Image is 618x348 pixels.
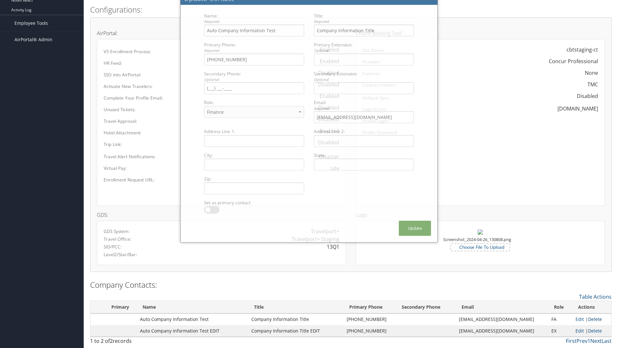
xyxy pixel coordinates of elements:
label: State: [311,152,417,159]
td: [EMAIL_ADDRESS][DOMAIN_NAME] [456,325,548,337]
button: Update [399,221,431,236]
label: Complete Your Profile Email: [104,95,163,101]
div: Optional [314,77,414,82]
a: Prev [576,337,587,344]
th: Email [456,301,548,314]
div: Required [314,19,414,24]
span: AirPortal® Admin [14,32,52,48]
td: Auto Company Information Test [137,314,248,325]
label: Primary Extension: [311,42,417,53]
div: cbtstaging-ct [566,46,598,53]
div: Concur Professional [549,57,598,65]
label: GDS System: [104,228,130,235]
td: EX [548,325,572,337]
label: Primary Phone: [201,42,307,53]
label: Travel Approval: [104,118,137,124]
td: Company Information Title EDIT [248,325,343,337]
label: Trip Link: [104,141,122,148]
div: Disabled [570,92,598,100]
div: Optional [204,77,304,82]
a: Next [590,337,602,344]
div: Optional [314,48,414,53]
div: [DOMAIN_NAME] [557,105,598,112]
label: Set as primary contact [201,199,307,206]
td: [EMAIL_ADDRESS][DOMAIN_NAME] [456,314,548,325]
label: Unused Tickets: [104,106,136,113]
div: TMC [587,81,598,88]
label: HR Feed: [104,60,122,66]
td: [PHONE_NUMBER] [343,325,396,337]
label: Choose File To Upload [451,244,510,250]
small: Screenshot_2024-04-26_130808.png [443,237,511,249]
div: 13Q1 [327,243,339,251]
th: Actions [572,301,611,314]
span: 2 [110,337,113,344]
label: SSO into AirPortal: [104,72,141,78]
a: Table Actions [579,293,612,300]
div: None [585,69,598,77]
td: [PHONE_NUMBER] [343,314,396,325]
label: Email: [311,99,417,111]
label: V3 Enrollment Process: [104,48,151,55]
label: Virtual Pay: [104,165,127,171]
label: Travel Office: [104,236,131,242]
label: Name: [201,13,307,24]
th: Role [548,301,572,314]
div: Required [314,106,414,111]
span: Employee Tools [14,15,48,31]
h4: AirPortal: [97,31,346,36]
a: Delete [588,316,602,322]
a: Edit [576,328,584,334]
h4: Logo: [356,212,605,217]
div: 1 to 2 of records [90,337,213,348]
td: FA [548,314,572,325]
label: Zip: [201,176,307,182]
a: Last [602,337,612,344]
td: | [572,314,611,325]
label: SID/PCC: [104,244,122,250]
td: Auto Company Information Test EDIT [137,325,248,337]
label: Title: [311,13,417,24]
input: (___) ___-____ [204,82,304,94]
a: First [566,337,576,344]
th: Secondary Phone [396,301,456,314]
div: Required [204,48,304,53]
th: Title [248,301,343,314]
td: Company Information Title [248,314,343,325]
label: Role: [201,99,307,106]
h2: Company Contacts: [90,279,612,290]
label: Hotel Attachment: [104,130,142,136]
div: Required [204,19,304,24]
label: City: [201,152,307,159]
label: Activate New Travelers: [104,83,153,90]
a: Delete [588,328,602,334]
label: Secondary Phone: [201,71,307,82]
th: Primary [104,301,137,314]
a: 1 [587,337,590,344]
label: Travel Alert Notifications: [104,153,155,160]
th: Name [137,301,248,314]
a: Edit [576,316,584,322]
th: Primary Phone [343,301,396,314]
label: Secondary Extension: [311,71,417,82]
label: Enrollment Request URL: [104,177,154,183]
label: Address Line 1: [201,128,307,135]
input: (___) ___-____ [204,53,304,65]
img: Screenshot_2024-04-26_130808.png [478,229,483,235]
label: Address Line 2: [311,128,417,135]
h2: Configurations: [90,4,612,15]
td: | [572,325,611,337]
h4: Online Booking Tool: [356,31,605,36]
h4: GDS: [97,212,346,217]
label: Level2/Star/Bar: [104,251,137,258]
